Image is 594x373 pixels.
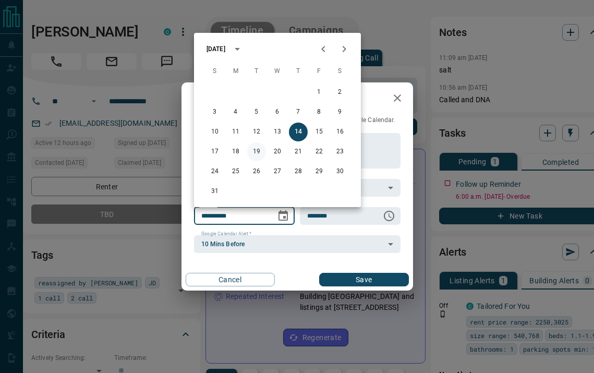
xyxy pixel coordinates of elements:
[268,142,287,161] button: 20
[319,273,408,286] button: Save
[268,61,287,82] span: Wednesday
[247,103,266,122] button: 5
[247,142,266,161] button: 19
[331,123,349,141] button: 16
[226,162,245,181] button: 25
[181,82,248,116] h2: Edit Task
[205,142,224,161] button: 17
[226,103,245,122] button: 4
[226,61,245,82] span: Monday
[268,103,287,122] button: 6
[226,142,245,161] button: 18
[289,61,308,82] span: Thursday
[194,235,401,253] div: 10 Mins Before
[310,83,329,102] button: 1
[310,103,329,122] button: 8
[310,142,329,161] button: 22
[228,40,246,58] button: calendar view is open, switch to year view
[331,142,349,161] button: 23
[205,103,224,122] button: 3
[226,123,245,141] button: 11
[307,202,321,209] label: Time
[289,123,308,141] button: 14
[289,103,308,122] button: 7
[268,162,287,181] button: 27
[289,162,308,181] button: 28
[201,231,251,237] label: Google Calendar Alert
[310,123,329,141] button: 15
[205,182,224,201] button: 31
[247,123,266,141] button: 12
[273,206,294,226] button: Choose date, selected date is Aug 14, 2025
[205,123,224,141] button: 10
[186,273,275,286] button: Cancel
[310,162,329,181] button: 29
[289,142,308,161] button: 21
[334,39,355,59] button: Next month
[331,83,349,102] button: 2
[331,61,349,82] span: Saturday
[310,61,329,82] span: Friday
[247,162,266,181] button: 26
[247,61,266,82] span: Tuesday
[379,206,399,226] button: Choose time, selected time is 6:00 AM
[207,44,225,54] div: [DATE]
[331,162,349,181] button: 30
[205,162,224,181] button: 24
[331,103,349,122] button: 9
[268,123,287,141] button: 13
[201,202,214,209] label: Date
[205,61,224,82] span: Sunday
[313,39,334,59] button: Previous month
